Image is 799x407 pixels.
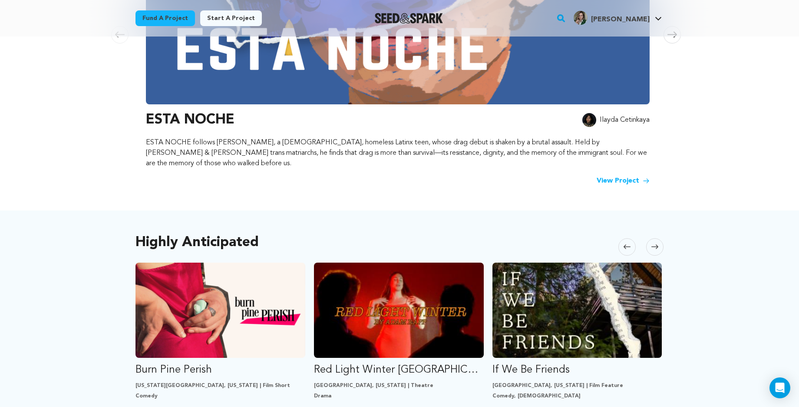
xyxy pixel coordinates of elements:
[492,382,662,389] p: [GEOGRAPHIC_DATA], [US_STATE] | Film Feature
[146,110,234,130] h3: ESTA NOCHE
[200,10,262,26] a: Start a project
[314,363,484,377] p: Red Light Winter [GEOGRAPHIC_DATA]
[572,9,664,25] a: Inna S.'s Profile
[314,382,484,389] p: [GEOGRAPHIC_DATA], [US_STATE] | Theatre
[135,237,259,249] h2: Highly Anticipated
[135,363,305,377] p: Burn Pine Perish
[375,13,443,23] a: Seed&Spark Homepage
[769,377,790,398] div: Open Intercom Messenger
[582,113,596,127] img: 2560246e7f205256.jpg
[572,9,664,27] span: Inna S.'s Profile
[146,137,650,169] p: ESTA NOCHE follows [PERSON_NAME], a [DEMOGRAPHIC_DATA], homeless Latinx teen, whose drag debut is...
[574,11,588,25] img: 046c3a4b0dd6660e.jpg
[597,176,650,186] a: View Project
[600,115,650,125] p: Ilayda Cetinkaya
[135,382,305,389] p: [US_STATE][GEOGRAPHIC_DATA], [US_STATE] | Film Short
[135,10,195,26] a: Fund a project
[591,16,650,23] span: [PERSON_NAME]
[574,11,650,25] div: Inna S.'s Profile
[375,13,443,23] img: Seed&Spark Logo Dark Mode
[314,393,484,400] p: Drama
[135,393,305,400] p: Comedy
[492,393,662,400] p: Comedy, [DEMOGRAPHIC_DATA]
[492,363,662,377] p: If We Be Friends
